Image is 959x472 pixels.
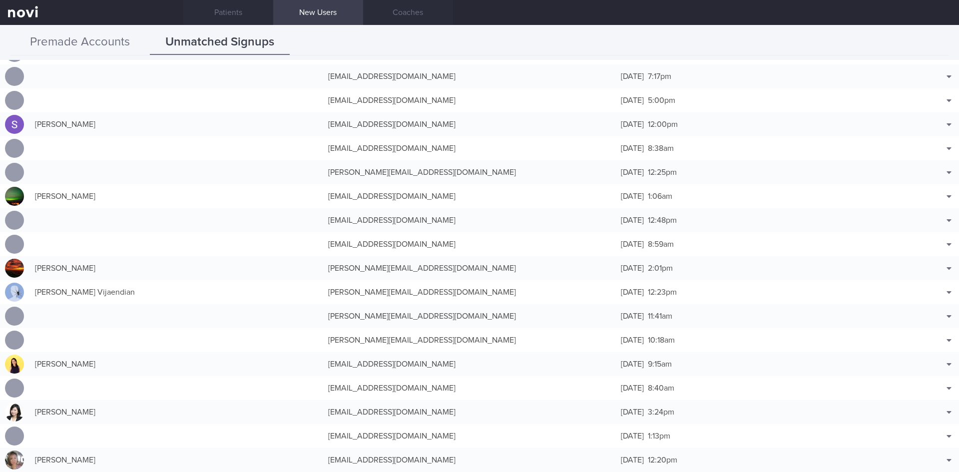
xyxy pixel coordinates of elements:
span: [DATE] [621,144,644,152]
span: 1:13pm [648,432,670,440]
span: [DATE] [621,456,644,464]
span: [DATE] [621,192,644,200]
div: [EMAIL_ADDRESS][DOMAIN_NAME] [323,66,616,86]
div: [EMAIL_ADDRESS][DOMAIN_NAME] [323,426,616,446]
div: [PERSON_NAME] [30,258,323,278]
div: [PERSON_NAME][EMAIL_ADDRESS][DOMAIN_NAME] [323,306,616,326]
span: 2:01pm [648,264,673,272]
div: [PERSON_NAME] [30,402,323,422]
button: Premade Accounts [10,30,150,55]
div: [EMAIL_ADDRESS][DOMAIN_NAME] [323,354,616,374]
div: [PERSON_NAME] Vijaendian [30,282,323,302]
span: [DATE] [621,240,644,248]
div: [EMAIL_ADDRESS][DOMAIN_NAME] [323,138,616,158]
span: 8:38am [648,144,674,152]
span: 12:00pm [648,120,678,128]
div: [EMAIL_ADDRESS][DOMAIN_NAME] [323,234,616,254]
span: 10:18am [648,336,675,344]
span: [DATE] [621,408,644,416]
span: [DATE] [621,264,644,272]
span: [DATE] [621,120,644,128]
div: [EMAIL_ADDRESS][DOMAIN_NAME] [323,210,616,230]
span: 1:06am [648,192,672,200]
span: 5:00pm [648,96,675,104]
span: [DATE] [621,432,644,440]
span: [DATE] [621,360,644,368]
span: [DATE] [621,72,644,80]
div: [PERSON_NAME] [30,186,323,206]
span: 8:59am [648,240,674,248]
div: [PERSON_NAME] [30,114,323,134]
div: [EMAIL_ADDRESS][DOMAIN_NAME] [323,450,616,470]
span: [DATE] [621,216,644,224]
span: 3:24pm [648,408,674,416]
span: [DATE] [621,384,644,392]
div: [PERSON_NAME] [30,450,323,470]
div: [PERSON_NAME] [30,354,323,374]
div: [EMAIL_ADDRESS][DOMAIN_NAME] [323,90,616,110]
span: [DATE] [621,96,644,104]
div: [PERSON_NAME][EMAIL_ADDRESS][DOMAIN_NAME] [323,162,616,182]
div: [PERSON_NAME][EMAIL_ADDRESS][DOMAIN_NAME] [323,258,616,278]
span: 8:40am [648,384,674,392]
button: Unmatched Signups [150,30,290,55]
div: [EMAIL_ADDRESS][DOMAIN_NAME] [323,114,616,134]
span: 12:20pm [648,456,677,464]
span: [DATE] [621,312,644,320]
span: 12:25pm [648,168,677,176]
div: [EMAIL_ADDRESS][DOMAIN_NAME] [323,186,616,206]
div: [EMAIL_ADDRESS][DOMAIN_NAME] [323,402,616,422]
span: 7:17pm [648,72,671,80]
span: 9:15am [648,360,672,368]
span: [DATE] [621,288,644,296]
span: 12:48pm [648,216,677,224]
span: [DATE] [621,168,644,176]
div: [PERSON_NAME][EMAIL_ADDRESS][DOMAIN_NAME] [323,282,616,302]
div: [EMAIL_ADDRESS][DOMAIN_NAME] [323,378,616,398]
span: 12:23pm [648,288,677,296]
span: [DATE] [621,336,644,344]
div: [PERSON_NAME][EMAIL_ADDRESS][DOMAIN_NAME] [323,330,616,350]
span: 11:41am [648,312,672,320]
